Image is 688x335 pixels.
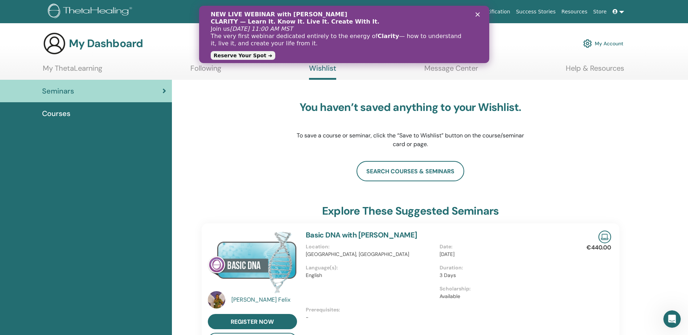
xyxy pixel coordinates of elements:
a: Help & Resources [566,64,624,78]
p: Date : [440,243,569,251]
a: Certification [476,5,513,18]
p: €440.00 [586,243,611,252]
h3: My Dashboard [69,37,143,50]
p: Duration : [440,264,569,272]
a: [PERSON_NAME] Felix [231,295,298,304]
div: Close [276,7,284,11]
a: search courses & seminars [357,161,464,181]
p: - [306,314,573,321]
img: logo.png [48,4,135,20]
a: Resources [559,5,590,18]
a: My Account [583,36,623,51]
a: Following [190,64,221,78]
p: Location : [306,243,435,251]
img: Basic DNA [208,231,297,293]
p: 3 Days [440,272,569,279]
p: Prerequisites : [306,306,573,314]
h3: explore these suggested seminars [322,204,499,218]
img: default.jpg [208,291,225,309]
p: [GEOGRAPHIC_DATA], [GEOGRAPHIC_DATA] [306,251,435,258]
p: Scholarship : [440,285,569,293]
a: My ThetaLearning [43,64,102,78]
p: To save a course or seminar, click the “Save to Wishlist” button on the course/seminar card or page. [296,131,525,149]
img: Live Online Seminar [598,231,611,243]
a: register now [208,314,297,329]
p: English [306,272,435,279]
a: Message Center [424,64,478,78]
p: Language(s) : [306,264,435,272]
span: Seminars [42,86,74,96]
img: cog.svg [583,37,592,50]
span: Courses [42,108,70,119]
a: Courses & Seminars [419,5,477,18]
a: Wishlist [309,64,336,80]
a: About [398,5,419,18]
a: Store [590,5,610,18]
h3: You haven’t saved anything to your Wishlist. [296,101,525,114]
span: register now [231,318,274,326]
iframe: Intercom live chat [663,310,681,328]
p: Available [440,293,569,300]
img: generic-user-icon.jpg [43,32,66,55]
a: Basic DNA with [PERSON_NAME] [306,230,417,240]
p: [DATE] [440,251,569,258]
a: Success Stories [513,5,559,18]
iframe: Intercom live chat banner [199,6,489,63]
